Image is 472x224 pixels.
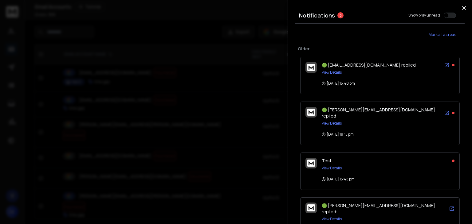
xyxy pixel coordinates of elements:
[322,107,435,119] span: 🟢 [PERSON_NAME][EMAIL_ADDRESS][DOMAIN_NAME] replied:
[322,121,342,126] button: View Details
[307,64,315,71] img: logo
[307,109,315,116] img: logo
[322,217,342,222] button: View Details
[322,158,332,164] span: Test
[337,12,344,18] span: 3
[307,160,315,167] img: logo
[429,32,457,37] span: Mark all as read
[420,29,465,41] button: Mark all as read
[322,166,342,171] button: View Details
[322,132,354,137] p: [DATE] 19:15 pm
[307,204,315,211] img: logo
[322,177,355,182] p: [DATE] 13:45 pm
[299,11,335,20] h3: Notifications
[322,81,355,86] p: [DATE] 15:40 pm
[408,13,440,18] label: Show only unread
[322,203,435,214] span: 🟢 [PERSON_NAME][EMAIL_ADDRESS][DOMAIN_NAME] replied:
[322,62,417,68] span: 🟢 [EMAIL_ADDRESS][DOMAIN_NAME] replied:
[298,46,462,52] p: Older
[322,70,342,75] button: View Details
